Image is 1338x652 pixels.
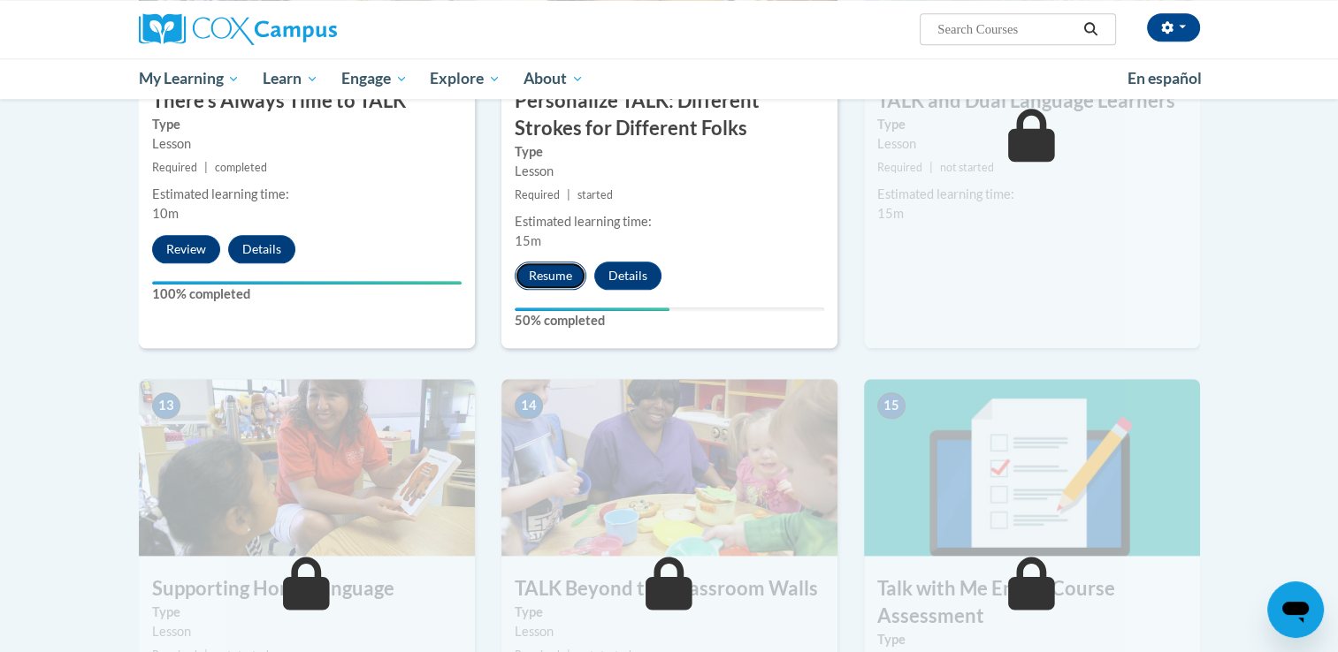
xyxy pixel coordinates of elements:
[864,87,1200,115] h3: TALK and Dual Language Learners
[139,13,337,45] img: Cox Campus
[152,115,462,134] label: Type
[1267,581,1324,638] iframe: Button to launch messaging window
[1116,60,1213,97] a: En español
[152,206,179,221] span: 10m
[864,379,1200,556] img: Course Image
[1077,19,1104,40] button: Search
[152,185,462,204] div: Estimated learning time:
[501,379,837,556] img: Course Image
[877,392,906,419] span: 15
[263,68,318,89] span: Learn
[1128,69,1202,87] span: En español
[112,58,1227,99] div: Main menu
[940,161,994,174] span: not started
[152,134,462,154] div: Lesson
[152,281,462,284] div: Your progress
[418,58,512,99] a: Explore
[577,188,613,201] span: started
[228,235,295,263] button: Details
[515,622,824,641] div: Lesson
[430,68,501,89] span: Explore
[594,262,661,290] button: Details
[501,87,837,142] h3: Personalize TALK: Different Strokes for Different Folks
[139,575,475,603] h3: Supporting Home Language
[515,142,824,162] label: Type
[127,58,252,99] a: My Learning
[515,233,541,248] span: 15m
[152,392,180,419] span: 13
[524,68,584,89] span: About
[139,13,475,45] a: Cox Campus
[512,58,595,99] a: About
[251,58,330,99] a: Learn
[215,161,267,174] span: completed
[929,161,933,174] span: |
[877,185,1187,204] div: Estimated learning time:
[501,575,837,603] h3: TALK Beyond the Classroom Walls
[515,162,824,181] div: Lesson
[515,212,824,231] div: Estimated learning time:
[877,630,1187,649] label: Type
[204,161,208,174] span: |
[330,58,419,99] a: Engage
[152,603,462,622] label: Type
[877,206,904,221] span: 15m
[877,161,922,174] span: Required
[515,307,669,311] div: Your progress
[515,311,824,330] label: 50% completed
[139,379,475,556] img: Course Image
[341,68,408,89] span: Engage
[152,161,197,174] span: Required
[515,603,824,622] label: Type
[936,19,1077,40] input: Search Courses
[139,87,475,115] h3: There’s Always Time to TALK
[138,68,240,89] span: My Learning
[864,575,1200,630] h3: Talk with Me End of Course Assessment
[877,115,1187,134] label: Type
[152,622,462,641] div: Lesson
[877,134,1187,154] div: Lesson
[567,188,570,201] span: |
[515,262,586,290] button: Resume
[152,235,220,263] button: Review
[515,392,543,419] span: 14
[152,284,462,304] label: 100% completed
[1147,13,1200,42] button: Account Settings
[515,188,560,201] span: Required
